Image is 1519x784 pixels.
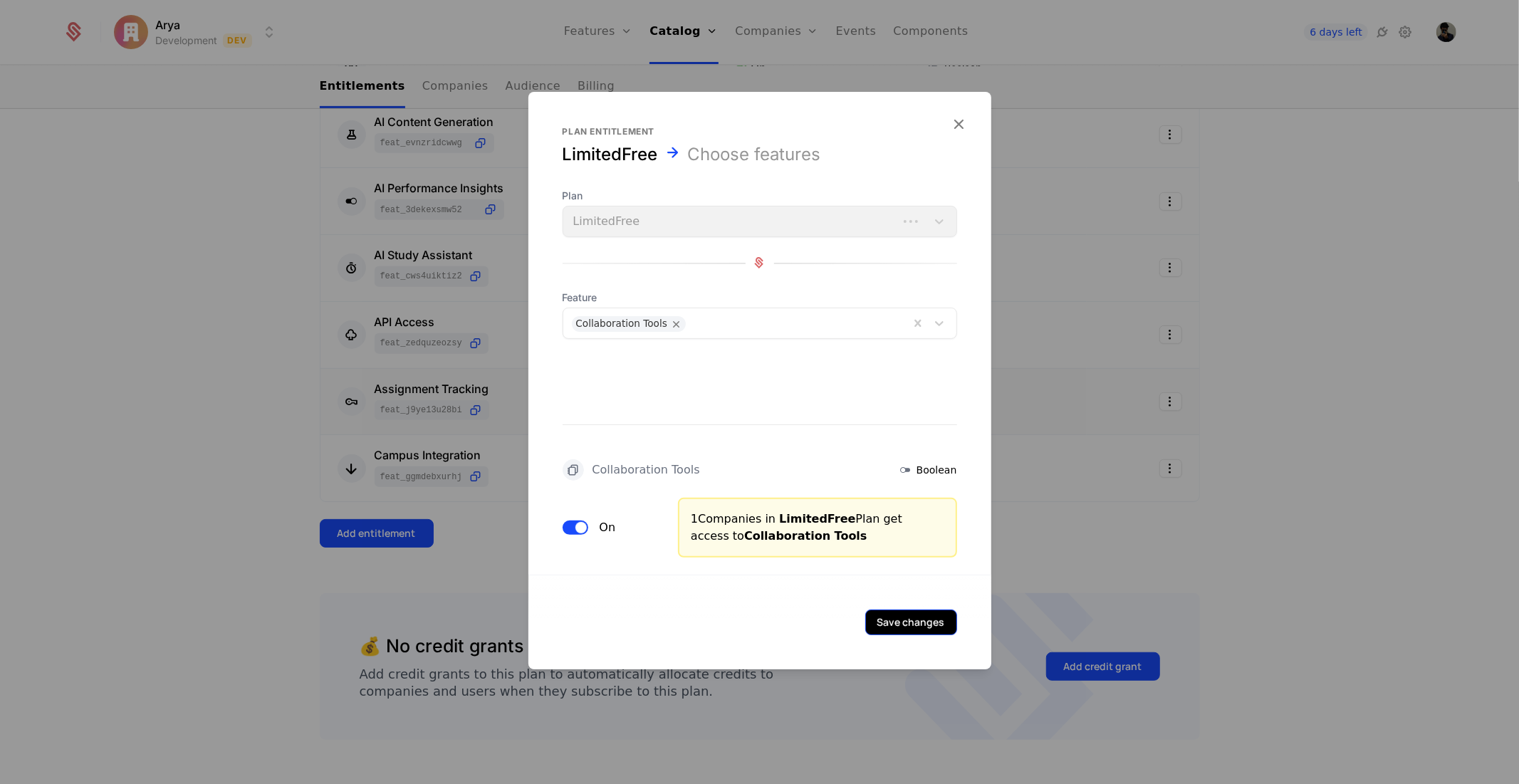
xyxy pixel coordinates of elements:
div: 1 Companies in Plan get access to [691,510,944,544]
div: Collaboration Tools [576,315,667,331]
span: Plan [563,188,957,202]
span: Boolean [917,462,957,476]
span: LimitedFree [779,511,855,525]
div: Choose features [688,142,821,165]
div: Plan entitlement [563,125,957,137]
label: On [600,518,616,535]
span: Feature [563,290,957,304]
div: LimitedFree [563,142,658,165]
span: Collaboration Tools [744,528,867,542]
button: Save changes [865,609,957,634]
div: Collaboration Tools [593,464,700,475]
div: Remove Collaboration Tools [667,315,686,331]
